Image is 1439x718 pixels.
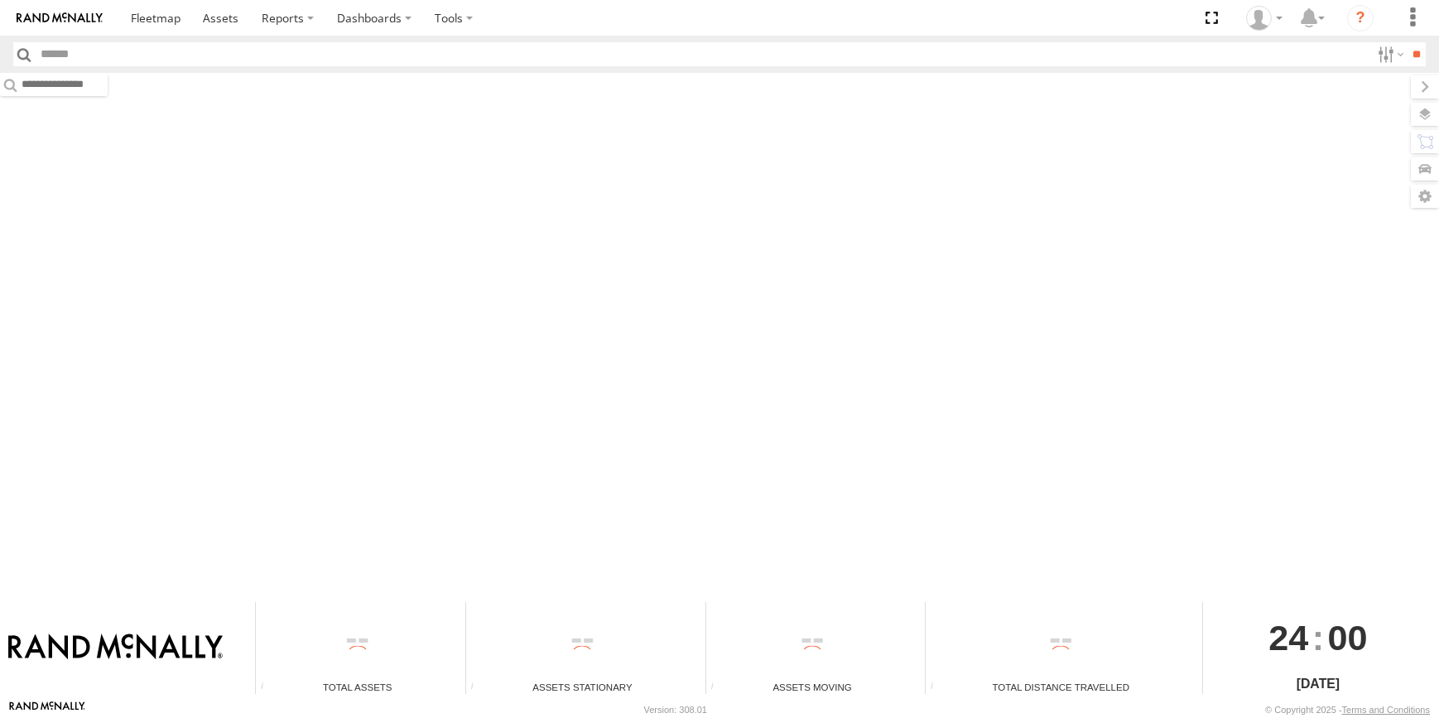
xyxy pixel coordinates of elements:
img: Rand McNally [8,634,223,662]
div: © Copyright 2025 - [1265,705,1430,715]
div: Assets Stationary [466,680,700,694]
div: [DATE] [1203,674,1433,694]
div: Total number of Enabled Assets [256,682,281,694]
div: Total Assets [256,680,459,694]
div: : [1203,602,1433,673]
div: Total number of assets current stationary. [466,682,491,694]
div: Total Distance Travelled [926,680,1196,694]
a: Terms and Conditions [1342,705,1430,715]
span: 00 [1327,602,1367,673]
span: 24 [1268,602,1308,673]
a: Visit our Website [9,701,85,718]
div: Jaydon Walker [1240,6,1288,31]
div: Total number of assets current in transit. [706,682,731,694]
div: Total distance travelled by all assets within specified date range and applied filters [926,682,951,694]
div: Version: 308.01 [644,705,707,715]
img: rand-logo.svg [17,12,103,24]
label: Search Filter Options [1371,42,1407,66]
i: ? [1347,5,1374,31]
label: Map Settings [1411,185,1439,208]
div: Assets Moving [706,680,919,694]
